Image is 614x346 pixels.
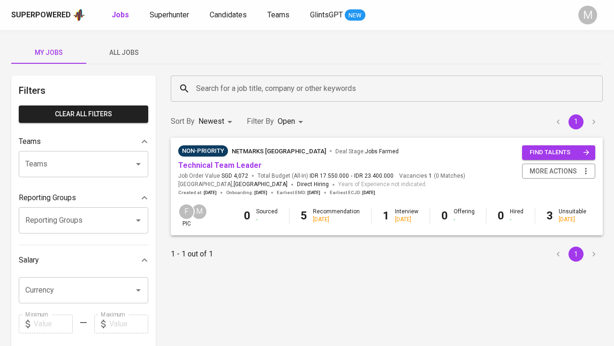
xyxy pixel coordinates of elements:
[234,180,288,189] span: [GEOGRAPHIC_DATA]
[310,9,365,21] a: GlintsGPT NEW
[256,216,278,224] div: -
[310,10,343,19] span: GlintsGPT
[19,132,148,151] div: Teams
[301,209,307,222] b: 5
[338,180,427,189] span: Years of Experience not indicated.
[150,9,191,21] a: Superhunter
[178,145,228,157] div: Sufficient Talents in Pipeline
[19,255,39,266] p: Salary
[191,203,207,220] div: M
[522,164,595,179] button: more actions
[19,83,148,98] h6: Filters
[530,147,590,158] span: find talents
[559,216,586,224] div: [DATE]
[247,116,274,127] p: Filter By
[19,188,148,207] div: Reporting Groups
[297,181,329,188] span: Direct Hiring
[198,113,235,130] div: Newest
[204,189,217,196] span: [DATE]
[210,10,247,19] span: Candidates
[198,116,224,127] p: Newest
[578,6,597,24] div: M
[383,209,389,222] b: 1
[522,145,595,160] button: find talents
[354,172,394,180] span: IDR 23.400.000
[73,8,85,22] img: app logo
[178,203,195,220] div: F
[441,209,448,222] b: 0
[530,165,577,177] span: more actions
[178,172,248,180] span: Job Order Value
[313,216,360,224] div: [DATE]
[11,8,85,22] a: Superpoweredapp logo
[226,189,267,196] span: Onboarding :
[11,10,71,21] div: Superpowered
[19,192,76,203] p: Reporting Groups
[427,172,432,180] span: 1
[178,180,288,189] span: [GEOGRAPHIC_DATA] ,
[454,208,475,224] div: Offering
[278,113,306,130] div: Open
[19,105,148,123] button: Clear All filters
[19,251,148,270] div: Salary
[26,108,141,120] span: Clear All filters
[232,148,326,155] span: Netmarks [GEOGRAPHIC_DATA]
[178,146,228,156] span: Non-Priority
[221,172,248,180] span: SGD 4,072
[150,10,189,19] span: Superhunter
[345,11,365,20] span: NEW
[112,10,129,19] b: Jobs
[365,148,399,155] span: Jobs Farmed
[132,158,145,171] button: Open
[277,189,320,196] span: Earliest EMD :
[549,247,603,262] nav: pagination navigation
[313,208,360,224] div: Recommendation
[335,148,399,155] span: Deal Stage :
[278,117,295,126] span: Open
[254,189,267,196] span: [DATE]
[569,247,584,262] button: page 1
[132,284,145,297] button: Open
[307,189,320,196] span: [DATE]
[498,209,504,222] b: 0
[549,114,603,129] nav: pagination navigation
[258,172,394,180] span: Total Budget (All-In)
[171,116,195,127] p: Sort By
[330,189,375,196] span: Earliest ECJD :
[267,9,291,21] a: Teams
[510,208,523,224] div: Hired
[92,47,156,59] span: All Jobs
[267,10,289,19] span: Teams
[171,248,213,260] p: 1 - 1 out of 1
[351,172,352,180] span: -
[510,216,523,224] div: -
[178,161,262,170] a: Technical Team Leader
[178,203,195,228] div: pic
[112,9,131,21] a: Jobs
[454,216,475,224] div: -
[395,208,418,224] div: Interview
[310,172,349,180] span: IDR 17.550.000
[399,172,465,180] span: Vacancies ( 0 Matches )
[559,208,586,224] div: Unsuitable
[17,47,81,59] span: My Jobs
[256,208,278,224] div: Sourced
[109,315,148,333] input: Value
[178,189,217,196] span: Created at :
[395,216,418,224] div: [DATE]
[546,209,553,222] b: 3
[362,189,375,196] span: [DATE]
[210,9,249,21] a: Candidates
[569,114,584,129] button: page 1
[132,214,145,227] button: Open
[19,136,41,147] p: Teams
[244,209,250,222] b: 0
[34,315,73,333] input: Value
